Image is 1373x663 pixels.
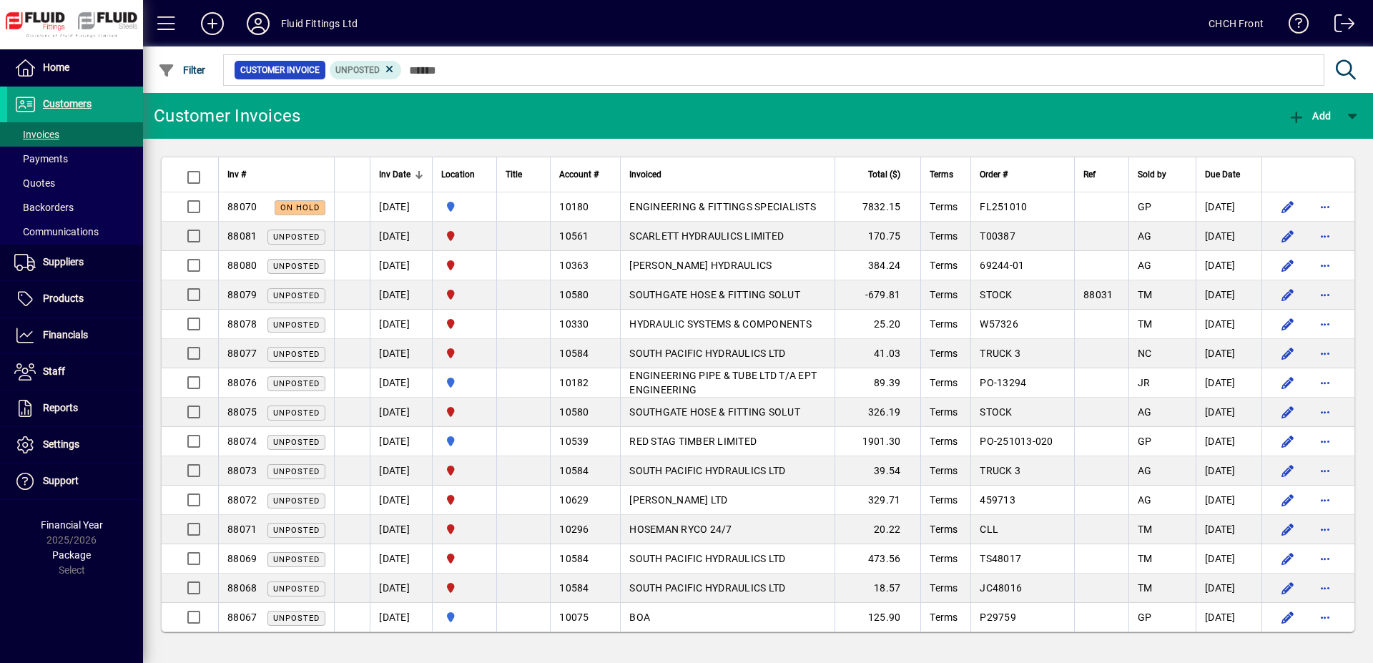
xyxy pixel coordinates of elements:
td: [DATE] [1196,368,1261,398]
span: BOA [629,612,650,623]
td: [DATE] [1196,280,1261,310]
span: Terms [930,436,958,447]
td: [DATE] [1196,192,1261,222]
div: Due Date [1205,167,1253,182]
span: 88071 [227,524,257,535]
a: Payments [7,147,143,171]
button: Edit [1276,254,1299,277]
div: Inv # [227,167,325,182]
span: Unposted [273,232,320,242]
div: Customer Invoices [154,104,300,127]
span: Unposted [273,496,320,506]
span: SOUTHGATE HOSE & FITTING SOLUT [629,406,800,418]
button: Edit [1276,459,1299,482]
span: Total ($) [868,167,900,182]
td: [DATE] [1196,427,1261,456]
span: CHRISTCHURCH [441,404,488,420]
span: Inv # [227,167,246,182]
td: 25.20 [835,310,920,339]
div: Location [441,167,488,182]
span: Settings [43,438,79,450]
button: More options [1314,254,1337,277]
span: 10363 [559,260,589,271]
span: 88069 [227,553,257,564]
div: Ref [1083,167,1119,182]
span: TM [1138,289,1153,300]
span: FL251010 [980,201,1027,212]
td: 170.75 [835,222,920,251]
span: HYDRAULIC SYSTEMS & COMPONENTS [629,318,812,330]
span: 10330 [559,318,589,330]
span: JC48016 [980,582,1022,594]
span: Unposted [273,555,320,564]
td: 18.57 [835,574,920,603]
button: Edit [1276,430,1299,453]
td: 125.90 [835,603,920,632]
span: Title [506,167,522,182]
span: Terms [930,406,958,418]
td: [DATE] [370,339,432,368]
span: Terms [930,201,958,212]
span: TS48017 [980,553,1021,564]
span: Quotes [14,177,55,189]
span: 10584 [559,465,589,476]
span: SCARLETT HYDRAULICS LIMITED [629,230,784,242]
span: On hold [280,203,320,212]
span: Financials [43,329,88,340]
span: 10539 [559,436,589,447]
button: More options [1314,195,1337,218]
span: 88075 [227,406,257,418]
span: RED STAG TIMBER LIMITED [629,436,757,447]
button: Edit [1276,342,1299,365]
span: AUCKLAND [441,375,488,391]
span: Unposted [273,614,320,623]
span: Unposted [273,379,320,388]
button: More options [1314,225,1337,247]
td: [DATE] [370,456,432,486]
span: T00387 [980,230,1015,242]
span: CHRISTCHURCH [441,492,488,508]
td: [DATE] [1196,398,1261,427]
td: [DATE] [370,603,432,632]
span: TM [1138,553,1153,564]
a: Products [7,281,143,317]
span: Inv Date [379,167,410,182]
td: [DATE] [370,398,432,427]
span: Order # [980,167,1008,182]
span: 88077 [227,348,257,359]
span: Unposted [273,526,320,535]
span: 88076 [227,377,257,388]
td: [DATE] [370,192,432,222]
span: AG [1138,494,1152,506]
a: Backorders [7,195,143,220]
span: Unposted [335,65,380,75]
span: GP [1138,612,1152,623]
button: Add [1284,103,1334,129]
button: More options [1314,576,1337,599]
span: Invoiced [629,167,661,182]
td: [DATE] [370,310,432,339]
div: Invoiced [629,167,826,182]
span: P29759 [980,612,1016,623]
span: 88081 [227,230,257,242]
span: Ref [1083,167,1096,182]
span: Customer Invoice [240,63,320,77]
a: Reports [7,391,143,426]
mat-chip: Customer Invoice Status: Unposted [330,61,402,79]
span: GP [1138,201,1152,212]
td: 384.24 [835,251,920,280]
span: CHRISTCHURCH [441,463,488,478]
td: [DATE] [1196,222,1261,251]
span: Terms [930,465,958,476]
a: Invoices [7,122,143,147]
td: [DATE] [370,251,432,280]
td: [DATE] [1196,251,1261,280]
button: Edit [1276,283,1299,306]
span: Terms [930,494,958,506]
div: Title [506,167,541,182]
span: [PERSON_NAME] HYDRAULICS [629,260,772,271]
span: 10629 [559,494,589,506]
td: [DATE] [1196,486,1261,515]
button: Edit [1276,576,1299,599]
span: PO-251013-020 [980,436,1053,447]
